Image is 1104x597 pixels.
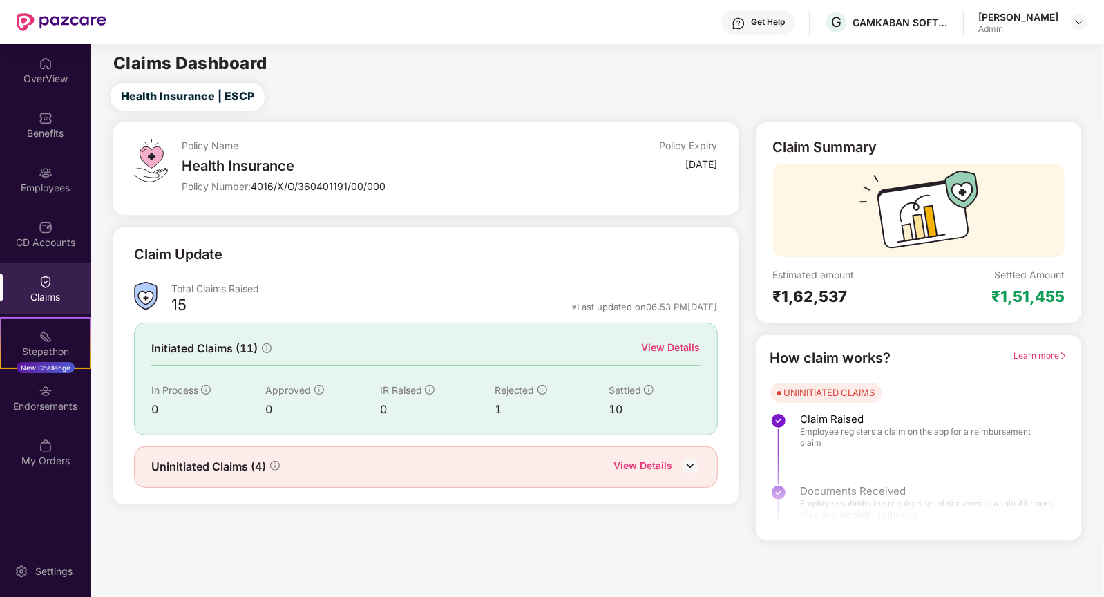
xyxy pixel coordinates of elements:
div: GAMKABAN SOFTWARE PRIVATE LIMITED [853,16,949,29]
div: 0 [380,401,495,418]
div: New Challenge [17,362,75,373]
img: svg+xml;base64,PHN2ZyB4bWxucz0iaHR0cDovL3d3dy53My5vcmcvMjAwMC9zdmciIHdpZHRoPSI0OS4zMiIgaGVpZ2h0PS... [134,139,168,182]
img: svg+xml;base64,PHN2ZyBpZD0iQmVuZWZpdHMiIHhtbG5zPSJodHRwOi8vd3d3LnczLm9yZy8yMDAwL3N2ZyIgd2lkdGg9Ij... [39,111,53,125]
div: Stepathon [1,345,90,359]
img: svg+xml;base64,PHN2ZyBpZD0iRW5kb3JzZW1lbnRzIiB4bWxucz0iaHR0cDovL3d3dy53My5vcmcvMjAwMC9zdmciIHdpZH... [39,384,53,398]
div: ₹1,51,455 [991,287,1065,306]
div: 0 [266,401,381,418]
span: Uninitiated Claims (4) [151,458,266,475]
span: info-circle [262,343,272,353]
div: View Details [614,458,673,476]
span: Rejected [495,384,535,396]
div: Claim Update [134,244,222,265]
div: Admin [978,23,1058,35]
img: DownIcon [680,455,701,476]
div: Settled Amount [994,268,1065,281]
img: svg+xml;base64,PHN2ZyBpZD0iSGVscC0zMngzMiIgeG1sbnM9Imh0dHA6Ly93d3cudzMub3JnLzIwMDAvc3ZnIiB3aWR0aD... [732,17,745,30]
div: Health Insurance [182,158,539,174]
span: G [831,14,841,30]
span: right [1059,352,1067,360]
h2: Claims Dashboard [113,55,267,72]
span: info-circle [314,385,324,395]
div: 1 [495,401,609,418]
span: Initiated Claims (11) [151,340,258,357]
div: Claim Summary [773,139,877,155]
span: IR Raised [380,384,422,396]
div: Policy Expiry [660,139,718,152]
span: Claim Raised [801,413,1054,426]
img: svg+xml;base64,PHN2ZyBpZD0iQ2xhaW0iIHhtbG5zPSJodHRwOi8vd3d3LnczLm9yZy8yMDAwL3N2ZyIgd2lkdGg9IjIwIi... [39,275,53,289]
div: ₹1,62,537 [773,287,919,306]
div: 0 [151,401,266,418]
span: Health Insurance | ESCP [121,88,254,105]
img: svg+xml;base64,PHN2ZyBpZD0iQ0RfQWNjb3VudHMiIGRhdGEtbmFtZT0iQ0QgQWNjb3VudHMiIHhtbG5zPSJodHRwOi8vd3... [39,220,53,234]
img: svg+xml;base64,PHN2ZyBpZD0iRHJvcGRvd24tMzJ4MzIiIHhtbG5zPSJodHRwOi8vd3d3LnczLm9yZy8yMDAwL3N2ZyIgd2... [1074,17,1085,28]
img: svg+xml;base64,PHN2ZyB4bWxucz0iaHR0cDovL3d3dy53My5vcmcvMjAwMC9zdmciIHdpZHRoPSIyMSIgaGVpZ2h0PSIyMC... [39,330,53,343]
div: [PERSON_NAME] [978,10,1058,23]
span: info-circle [425,385,435,395]
div: 15 [171,295,187,319]
span: info-circle [644,385,654,395]
div: UNINITIATED CLAIMS [784,386,875,399]
span: Approved [266,384,312,396]
span: In Process [151,384,198,396]
img: svg+xml;base64,PHN2ZyBpZD0iTXlfT3JkZXJzIiBkYXRhLW5hbWU9Ik15IE9yZGVycyIgeG1sbnM9Imh0dHA6Ly93d3cudz... [39,439,53,453]
div: [DATE] [686,158,718,171]
img: svg+xml;base64,PHN2ZyBpZD0iU3RlcC1Eb25lLTMyeDMyIiB4bWxucz0iaHR0cDovL3d3dy53My5vcmcvMjAwMC9zdmciIH... [770,413,787,429]
div: Settings [31,565,77,578]
span: Settled [609,384,641,396]
img: ClaimsSummaryIcon [134,282,158,310]
div: 10 [609,401,700,418]
span: info-circle [201,385,211,395]
span: Learn more [1013,350,1067,361]
div: Total Claims Raised [171,282,718,295]
button: Health Insurance | ESCP [111,83,265,111]
div: *Last updated on 06:53 PM[DATE] [572,301,718,313]
img: svg+xml;base64,PHN2ZyB3aWR0aD0iMTcyIiBoZWlnaHQ9IjExMyIgdmlld0JveD0iMCAwIDE3MiAxMTMiIGZpbGw9Im5vbm... [859,171,978,257]
span: 4016/X/O/360401191/00/000 [251,180,386,192]
img: svg+xml;base64,PHN2ZyBpZD0iSG9tZSIgeG1sbnM9Imh0dHA6Ly93d3cudzMub3JnLzIwMDAvc3ZnIiB3aWR0aD0iMjAiIG... [39,57,53,70]
span: Employee registers a claim on the app for a reimbursement claim [801,426,1054,448]
div: Get Help [751,17,785,28]
div: View Details [642,340,701,355]
img: svg+xml;base64,PHN2ZyBpZD0iU2V0dGluZy0yMHgyMCIgeG1sbnM9Imh0dHA6Ly93d3cudzMub3JnLzIwMDAvc3ZnIiB3aW... [15,565,28,578]
img: svg+xml;base64,PHN2ZyBpZD0iRW1wbG95ZWVzIiB4bWxucz0iaHR0cDovL3d3dy53My5vcmcvMjAwMC9zdmciIHdpZHRoPS... [39,166,53,180]
span: info-circle [537,385,547,395]
div: How claim works? [770,348,891,369]
div: Policy Name [182,139,539,152]
span: info-circle [270,461,280,471]
div: Policy Number: [182,180,539,193]
img: New Pazcare Logo [17,13,106,31]
div: Estimated amount [773,268,919,281]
